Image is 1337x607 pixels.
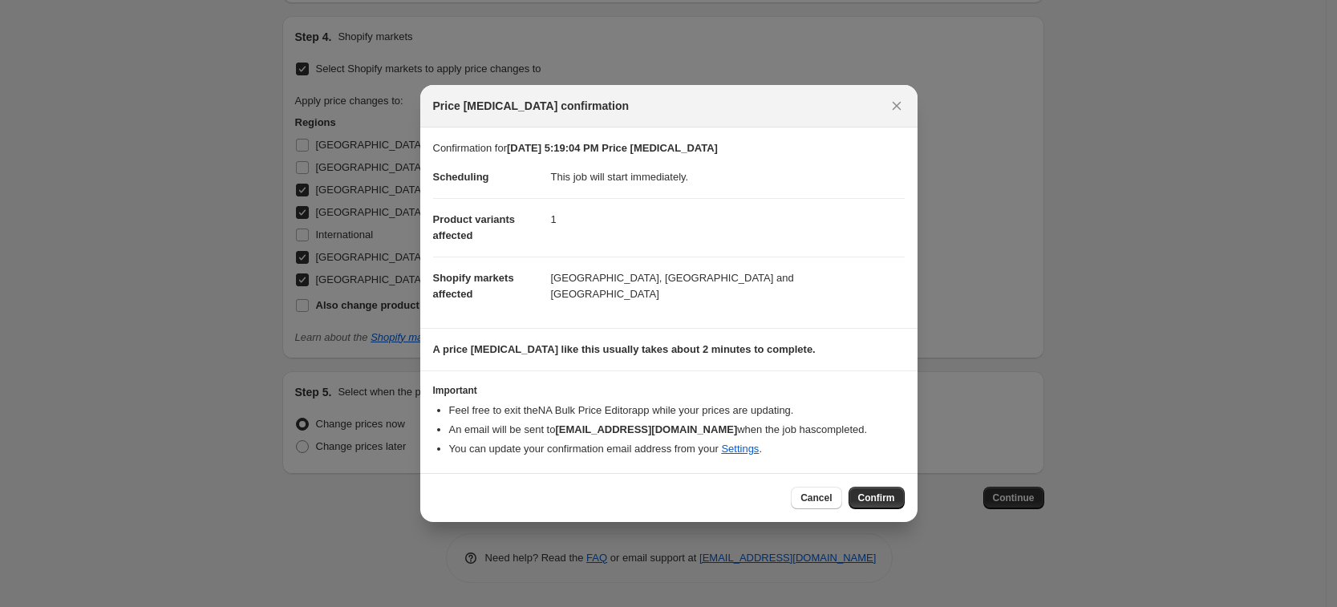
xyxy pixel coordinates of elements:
[800,492,832,504] span: Cancel
[885,95,908,117] button: Close
[449,422,905,438] li: An email will be sent to when the job has completed .
[721,443,759,455] a: Settings
[849,487,905,509] button: Confirm
[433,171,489,183] span: Scheduling
[433,272,514,300] span: Shopify markets affected
[791,487,841,509] button: Cancel
[433,384,905,397] h3: Important
[433,140,905,156] p: Confirmation for
[449,403,905,419] li: Feel free to exit the NA Bulk Price Editor app while your prices are updating.
[551,156,905,198] dd: This job will start immediately.
[433,98,630,114] span: Price [MEDICAL_DATA] confirmation
[551,257,905,315] dd: [GEOGRAPHIC_DATA], [GEOGRAPHIC_DATA] and [GEOGRAPHIC_DATA]
[433,213,516,241] span: Product variants affected
[858,492,895,504] span: Confirm
[507,142,718,154] b: [DATE] 5:19:04 PM Price [MEDICAL_DATA]
[449,441,905,457] li: You can update your confirmation email address from your .
[433,343,816,355] b: A price [MEDICAL_DATA] like this usually takes about 2 minutes to complete.
[555,423,737,435] b: [EMAIL_ADDRESS][DOMAIN_NAME]
[551,198,905,241] dd: 1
